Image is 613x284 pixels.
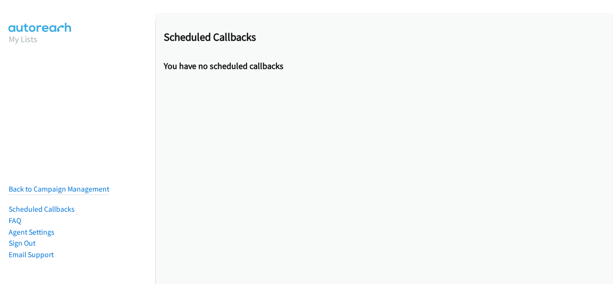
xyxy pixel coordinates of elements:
[9,184,109,193] a: Back to Campaign Management
[9,227,55,237] a: Agent Settings
[164,30,613,44] h1: Scheduled Callbacks
[9,204,75,214] a: Scheduled Callbacks
[9,250,54,259] a: Email Support
[164,61,613,72] h2: You have no scheduled callbacks
[9,239,35,248] a: Sign Out
[9,34,37,45] a: My Lists
[9,216,21,225] a: FAQ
